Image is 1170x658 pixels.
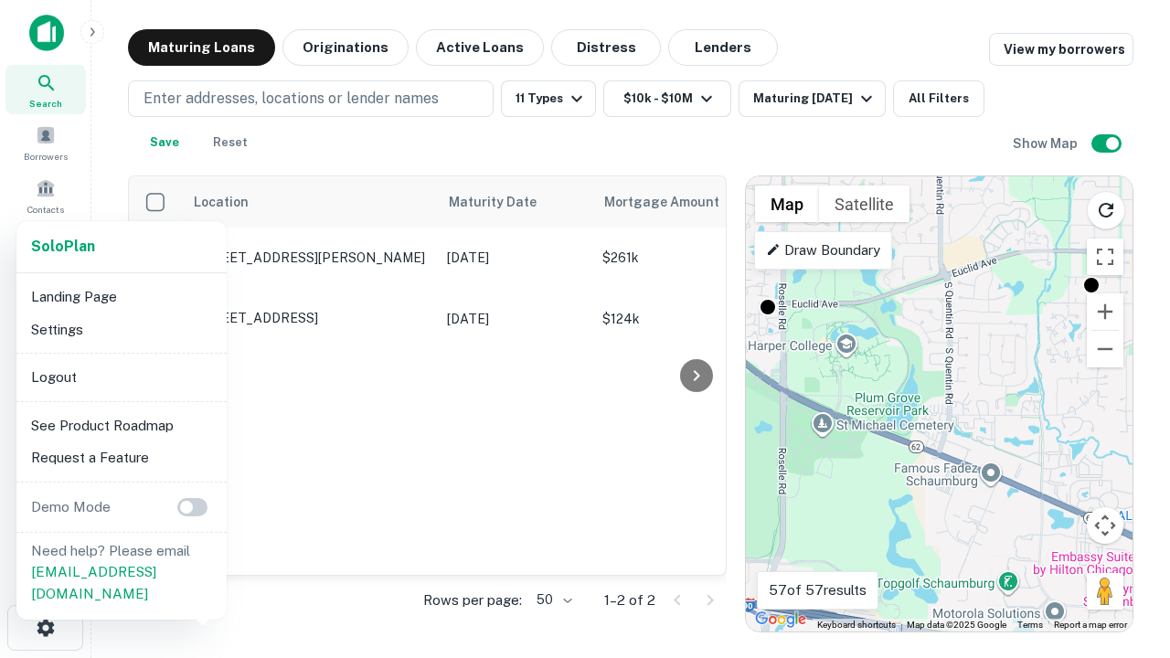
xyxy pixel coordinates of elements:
[24,281,219,313] li: Landing Page
[31,236,95,258] a: SoloPlan
[24,313,219,346] li: Settings
[31,238,95,255] strong: Solo Plan
[1079,453,1170,541] iframe: Chat Widget
[24,409,219,442] li: See Product Roadmap
[24,496,118,518] p: Demo Mode
[31,540,212,605] p: Need help? Please email
[31,564,156,601] a: [EMAIL_ADDRESS][DOMAIN_NAME]
[24,361,219,394] li: Logout
[24,441,219,474] li: Request a Feature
